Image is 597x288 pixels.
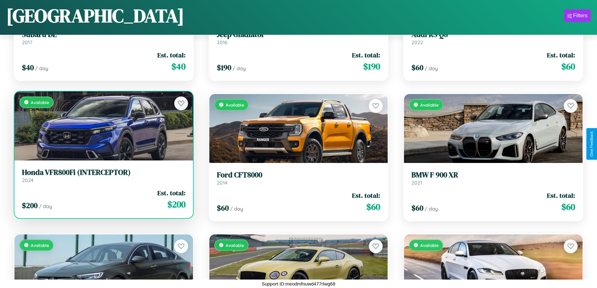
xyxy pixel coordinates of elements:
[561,201,575,213] span: $ 60
[35,65,48,71] span: / day
[22,168,186,183] a: Honda VFR800Fi (INTERCEPTOR)2024
[366,201,380,213] span: $ 60
[171,60,186,73] span: $ 40
[352,191,380,200] span: Est. total:
[22,30,186,45] a: Subaru DL2017
[22,62,34,73] span: $ 40
[22,39,32,45] span: 2017
[411,203,423,213] span: $ 60
[39,203,52,209] span: / day
[226,102,244,107] span: Available
[6,3,184,29] h1: [GEOGRAPHIC_DATA]
[226,243,244,248] span: Available
[420,243,439,248] span: Available
[561,60,575,73] span: $ 60
[157,188,186,197] span: Est. total:
[425,206,438,212] span: / day
[167,198,186,211] span: $ 200
[411,170,575,186] a: BMW F 900 XR2021
[217,170,380,186] a: Ford CFT80002014
[411,62,423,73] span: $ 60
[230,206,243,212] span: / day
[22,30,186,39] h3: Subaru DL
[589,131,594,157] div: Give Feedback
[411,39,423,45] span: 2022
[157,50,186,60] span: Est. total:
[363,60,380,73] span: $ 190
[217,180,228,186] span: 2014
[31,243,49,248] span: Available
[31,100,49,105] span: Available
[262,280,335,288] p: Support ID: meodmfnuwd477rlwg68
[547,50,575,60] span: Est. total:
[352,50,380,60] span: Est. total:
[217,62,231,73] span: $ 190
[22,177,34,183] span: 2024
[22,200,38,211] span: $ 200
[217,39,228,45] span: 2016
[411,170,575,180] h3: BMW F 900 XR
[425,65,438,71] span: / day
[233,65,246,71] span: / day
[411,30,575,45] a: Audi RS Q82022
[217,170,380,180] h3: Ford CFT8000
[217,30,380,39] h3: Jeep Gladiator
[217,30,380,45] a: Jeep Gladiator2016
[547,191,575,200] span: Est. total:
[22,168,186,177] h3: Honda VFR800Fi (INTERCEPTOR)
[564,9,591,22] button: Filters
[411,30,575,39] h3: Audi RS Q8
[420,102,439,107] span: Available
[411,180,422,186] span: 2021
[573,13,588,19] div: Filters
[217,203,229,213] span: $ 60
